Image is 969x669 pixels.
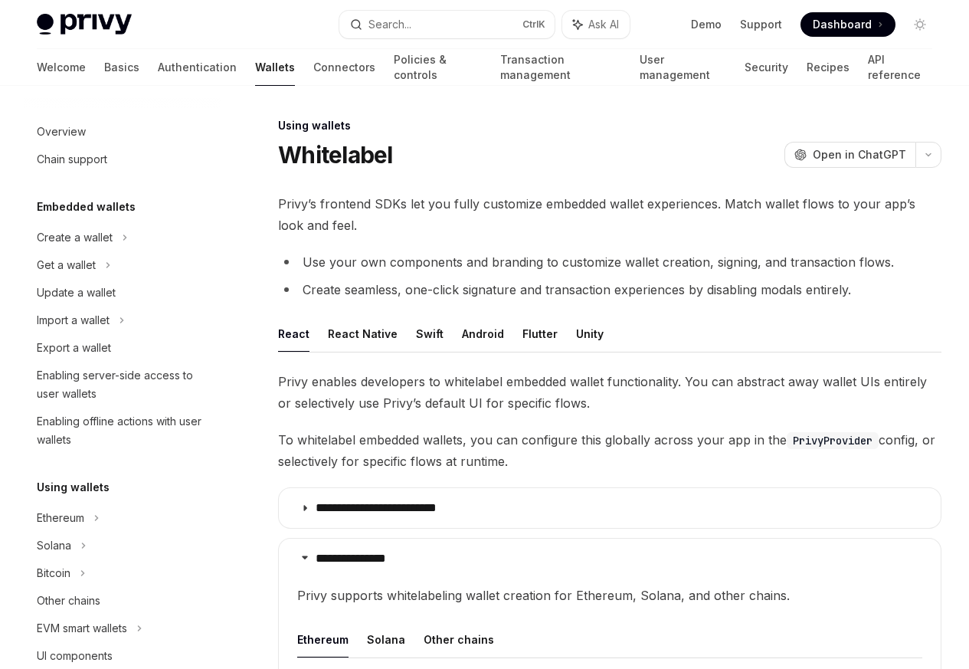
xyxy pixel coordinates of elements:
a: Support [740,17,782,32]
div: Overview [37,123,86,141]
a: Recipes [807,49,850,86]
a: Demo [691,17,722,32]
li: Use your own components and branding to customize wallet creation, signing, and transaction flows. [278,251,941,273]
a: Chain support [25,146,221,173]
button: Other chains [424,621,494,658]
span: Ctrl K [522,18,545,31]
button: React Native [328,316,398,352]
a: User management [640,49,726,86]
span: Dashboard [813,17,872,32]
div: Enabling server-side access to user wallets [37,366,211,403]
span: Privy’s frontend SDKs let you fully customize embedded wallet experiences. Match wallet flows to ... [278,193,941,236]
code: PrivyProvider [787,432,879,449]
a: Update a wallet [25,279,221,307]
a: Overview [25,118,221,146]
a: Transaction management [500,49,622,86]
button: Toggle dark mode [908,12,932,37]
a: Export a wallet [25,334,221,362]
div: Search... [368,15,411,34]
h1: Whitelabel [278,141,393,169]
a: Policies & controls [394,49,482,86]
a: API reference [868,49,932,86]
div: Export a wallet [37,339,111,357]
a: Authentication [158,49,237,86]
div: Update a wallet [37,284,116,302]
a: Other chains [25,587,221,615]
a: Welcome [37,49,86,86]
div: Import a wallet [37,311,110,330]
div: EVM smart wallets [37,619,127,638]
button: React [278,316,309,352]
li: Create seamless, one-click signature and transaction experiences by disabling modals entirely. [278,279,941,300]
a: Enabling offline actions with user wallets [25,408,221,454]
div: Create a wallet [37,228,113,247]
button: Ethereum [297,621,349,658]
button: Flutter [522,316,558,352]
img: light logo [37,14,132,35]
div: Enabling offline actions with user wallets [37,412,211,449]
a: Wallets [255,49,295,86]
button: Ask AI [562,11,630,38]
div: UI components [37,647,113,665]
a: Dashboard [800,12,895,37]
a: Security [745,49,788,86]
h5: Embedded wallets [37,198,136,216]
span: Open in ChatGPT [813,147,906,162]
a: Basics [104,49,139,86]
span: Ask AI [588,17,619,32]
button: Android [462,316,504,352]
div: Other chains [37,592,100,610]
a: Connectors [313,49,375,86]
a: Enabling server-side access to user wallets [25,362,221,408]
button: Open in ChatGPT [784,142,915,168]
h5: Using wallets [37,478,110,497]
button: Solana [367,621,405,658]
button: Search...CtrlK [339,11,555,38]
button: Swift [416,316,444,352]
div: Get a wallet [37,256,96,274]
span: To whitelabel embedded wallets, you can configure this globally across your app in the config, or... [278,429,941,472]
div: Using wallets [278,118,941,133]
div: Solana [37,536,71,555]
span: Privy enables developers to whitelabel embedded wallet functionality. You can abstract away walle... [278,371,941,414]
div: Chain support [37,150,107,169]
div: Ethereum [37,509,84,527]
div: Bitcoin [37,564,70,582]
button: Unity [576,316,604,352]
span: Privy supports whitelabeling wallet creation for Ethereum, Solana, and other chains. [297,585,922,606]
